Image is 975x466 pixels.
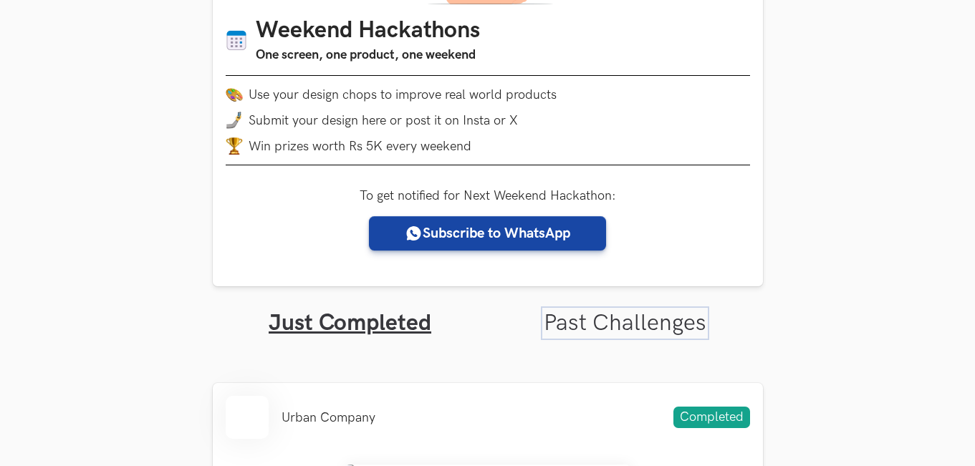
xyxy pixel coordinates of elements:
[544,309,706,337] a: Past Challenges
[673,407,750,428] span: Completed
[226,29,247,52] img: Calendar icon
[369,216,606,251] a: Subscribe to WhatsApp
[360,188,616,203] label: To get notified for Next Weekend Hackathon:
[213,286,763,337] ul: Tabs Interface
[226,86,243,103] img: palette.png
[226,112,243,129] img: mobile-in-hand.png
[256,17,480,45] h1: Weekend Hackathons
[256,45,480,65] h3: One screen, one product, one weekend
[269,309,431,337] a: Just Completed
[226,86,750,103] li: Use your design chops to improve real world products
[226,137,750,155] li: Win prizes worth Rs 5K every weekend
[282,410,375,425] li: Urban Company
[249,113,518,128] span: Submit your design here or post it on Insta or X
[226,137,243,155] img: trophy.png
